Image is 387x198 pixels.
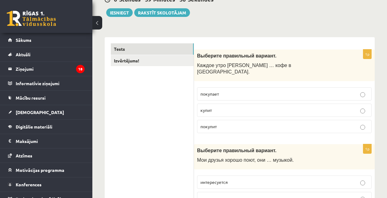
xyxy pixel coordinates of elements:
p: 1p [363,49,372,59]
span: [DEMOGRAPHIC_DATA] [16,109,64,115]
a: [DEMOGRAPHIC_DATA] [8,105,85,119]
span: покупает [200,91,219,97]
p: 1p [363,144,372,154]
span: интересуется [200,179,228,185]
a: Digitālie materiāli [8,120,85,134]
span: купит [200,107,212,113]
a: Konferences [8,177,85,192]
a: Rīgas 1. Tālmācības vidusskola [7,11,56,26]
span: Каждое утро [PERSON_NAME] … кофе в [GEOGRAPHIC_DATA]. [197,63,291,74]
input: покупает [360,92,365,97]
input: купит [360,109,365,113]
span: Konferences [16,182,42,187]
a: Ziņojumi18 [8,62,85,76]
span: Выберите правильный вариант. [197,53,276,58]
span: покупит [200,124,217,129]
span: Выберите правильный вариант. [197,148,276,153]
a: Rakstīt skolotājam [134,8,190,17]
i: 18 [76,65,85,73]
legend: Ziņojumi [16,62,85,76]
a: Tests [111,43,194,55]
legend: Informatīvie ziņojumi [16,76,85,90]
span: Digitālie materiāli [16,124,52,129]
a: Maksājumi [8,134,85,148]
a: Aktuāli [8,47,85,61]
span: Aktuāli [16,52,30,57]
a: Motivācijas programma [8,163,85,177]
button: Iesniegt [106,8,133,17]
a: Mācību resursi [8,91,85,105]
input: покупит [360,125,365,130]
span: Sākums [16,37,31,43]
span: Mācību resursi [16,95,46,101]
a: Izvērtējums! [111,55,194,66]
a: Informatīvie ziņojumi [8,76,85,90]
span: Мои друзья хорошо поют, они … музыкой. [197,157,294,163]
span: Motivācijas programma [16,167,64,173]
input: интересуется [360,180,365,185]
a: Atzīmes [8,148,85,163]
legend: Maksājumi [16,134,85,148]
span: Atzīmes [16,153,32,158]
a: Sākums [8,33,85,47]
